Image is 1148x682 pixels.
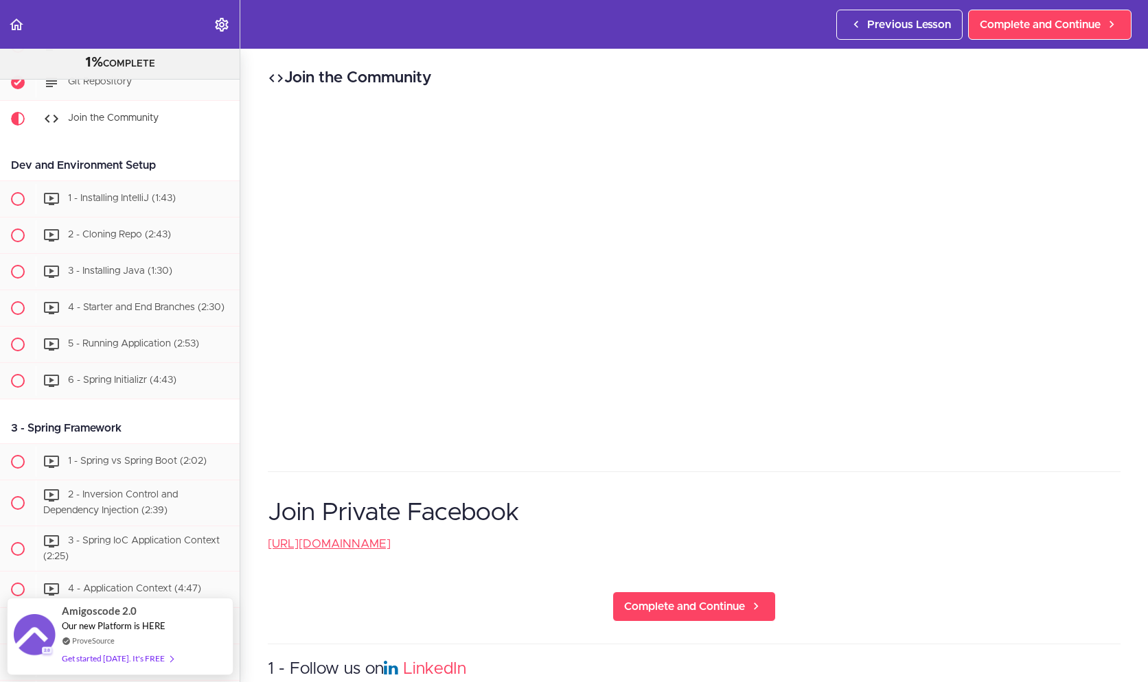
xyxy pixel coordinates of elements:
[68,456,207,466] span: 1 - Spring vs Spring Boot (2:02)
[836,10,963,40] a: Previous Lesson
[68,266,172,276] span: 3 - Installing Java (1:30)
[62,620,165,631] span: Our new Platform is HERE
[68,113,159,123] span: Join the Community
[268,499,1121,527] h1: Join Private Facebook
[624,598,745,615] span: Complete and Continue
[62,650,173,666] div: Get started [DATE]. It's FREE
[8,16,25,33] svg: Back to course curriculum
[980,16,1101,33] span: Complete and Continue
[68,77,132,86] span: Git Repository
[68,375,176,385] span: 6 - Spring Initializr (4:43)
[968,10,1132,40] a: Complete and Continue
[214,16,230,33] svg: Settings Menu
[68,193,176,203] span: 1 - Installing IntelliJ (1:43)
[43,490,178,515] span: 2 - Inversion Control and Dependency Injection (2:39)
[268,538,391,550] a: [URL][DOMAIN_NAME]
[85,56,103,69] span: 1%
[62,603,137,619] span: Amigoscode 2.0
[612,591,776,622] a: Complete and Continue
[68,230,171,239] span: 2 - Cloning Repo (2:43)
[403,661,466,677] a: LinkedIn
[72,635,115,646] a: ProveSource
[68,339,199,349] span: 5 - Running Application (2:53)
[68,585,201,594] span: 4 - Application Context (4:47)
[68,303,225,312] span: 4 - Starter and End Branches (2:30)
[14,614,55,659] img: provesource social proof notification image
[867,16,951,33] span: Previous Lesson
[268,658,1121,681] h3: 1 - Follow us on
[43,536,220,561] span: 3 - Spring IoC Application Context (2:25)
[17,54,222,72] div: COMPLETE
[268,67,1121,90] h2: Join the Community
